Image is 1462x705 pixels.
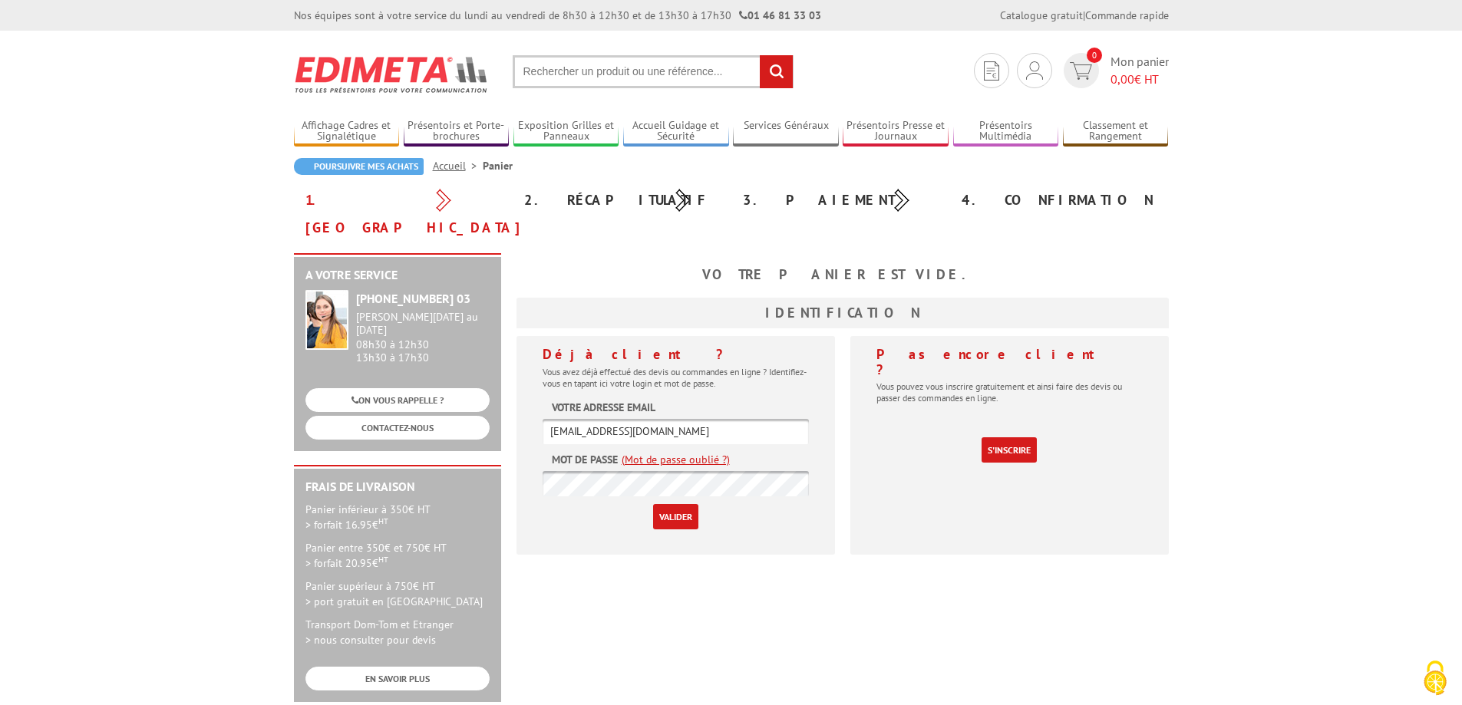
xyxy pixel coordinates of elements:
div: 4. Confirmation [950,186,1169,214]
span: 0 [1087,48,1102,63]
button: Cookies (fenêtre modale) [1408,653,1462,705]
a: Accueil [433,159,483,173]
div: 1. [GEOGRAPHIC_DATA] [294,186,513,242]
div: 08h30 à 12h30 13h30 à 17h30 [356,311,490,364]
a: Classement et Rangement [1063,119,1169,144]
span: 0,00 [1111,71,1134,87]
a: Accueil Guidage et Sécurité [623,119,729,144]
h2: Frais de Livraison [305,480,490,494]
a: EN SAVOIR PLUS [305,667,490,690]
h3: Identification [516,298,1169,328]
span: > forfait 20.95€ [305,556,388,570]
li: Panier [483,158,513,173]
p: Transport Dom-Tom et Etranger [305,617,490,647]
h4: Déjà client ? [543,347,809,362]
span: > port gratuit en [GEOGRAPHIC_DATA] [305,595,483,608]
div: | [1000,8,1169,23]
a: Présentoirs Multimédia [953,119,1059,144]
div: Nos équipes sont à votre service du lundi au vendredi de 8h30 à 12h30 et de 13h30 à 17h30 [294,8,821,23]
img: devis rapide [1070,62,1092,80]
a: Présentoirs Presse et Journaux [843,119,949,144]
label: Mot de passe [552,452,618,467]
strong: 01 46 81 33 03 [739,8,821,22]
div: 2. Récapitulatif [513,186,731,214]
a: Présentoirs et Porte-brochures [404,119,510,144]
img: Cookies (fenêtre modale) [1416,659,1454,697]
h4: Pas encore client ? [876,347,1143,377]
input: rechercher [760,55,793,88]
img: widget-service.jpg [305,290,348,350]
span: > nous consulter pour devis [305,633,436,647]
input: Rechercher un produit ou une référence... [513,55,794,88]
b: Votre panier est vide. [702,265,983,283]
div: 3. Paiement [731,186,950,214]
a: Commande rapide [1085,8,1169,22]
a: CONTACTEZ-NOUS [305,416,490,440]
a: devis rapide 0 Mon panier 0,00€ HT [1060,53,1169,88]
a: Exposition Grilles et Panneaux [513,119,619,144]
a: Poursuivre mes achats [294,158,424,175]
input: Valider [653,504,698,529]
span: € HT [1111,71,1169,88]
sup: HT [378,516,388,526]
span: > forfait 16.95€ [305,518,388,532]
label: Votre adresse email [552,400,655,415]
img: Edimeta [294,46,490,103]
img: devis rapide [1026,61,1043,80]
p: Panier inférieur à 350€ HT [305,502,490,532]
a: S'inscrire [982,437,1037,463]
sup: HT [378,554,388,565]
span: Mon panier [1111,53,1169,88]
p: Vous avez déjà effectué des devis ou commandes en ligne ? Identifiez-vous en tapant ici votre log... [543,366,809,389]
p: Vous pouvez vous inscrire gratuitement et ainsi faire des devis ou passer des commandes en ligne. [876,381,1143,404]
p: Panier entre 350€ et 750€ HT [305,540,490,571]
h2: A votre service [305,268,490,282]
strong: [PHONE_NUMBER] 03 [356,291,470,306]
a: Catalogue gratuit [1000,8,1083,22]
a: ON VOUS RAPPELLE ? [305,388,490,412]
img: devis rapide [984,61,999,81]
p: Panier supérieur à 750€ HT [305,578,490,609]
a: Services Généraux [733,119,839,144]
a: (Mot de passe oublié ?) [622,452,730,467]
a: Affichage Cadres et Signalétique [294,119,400,144]
div: [PERSON_NAME][DATE] au [DATE] [356,311,490,337]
